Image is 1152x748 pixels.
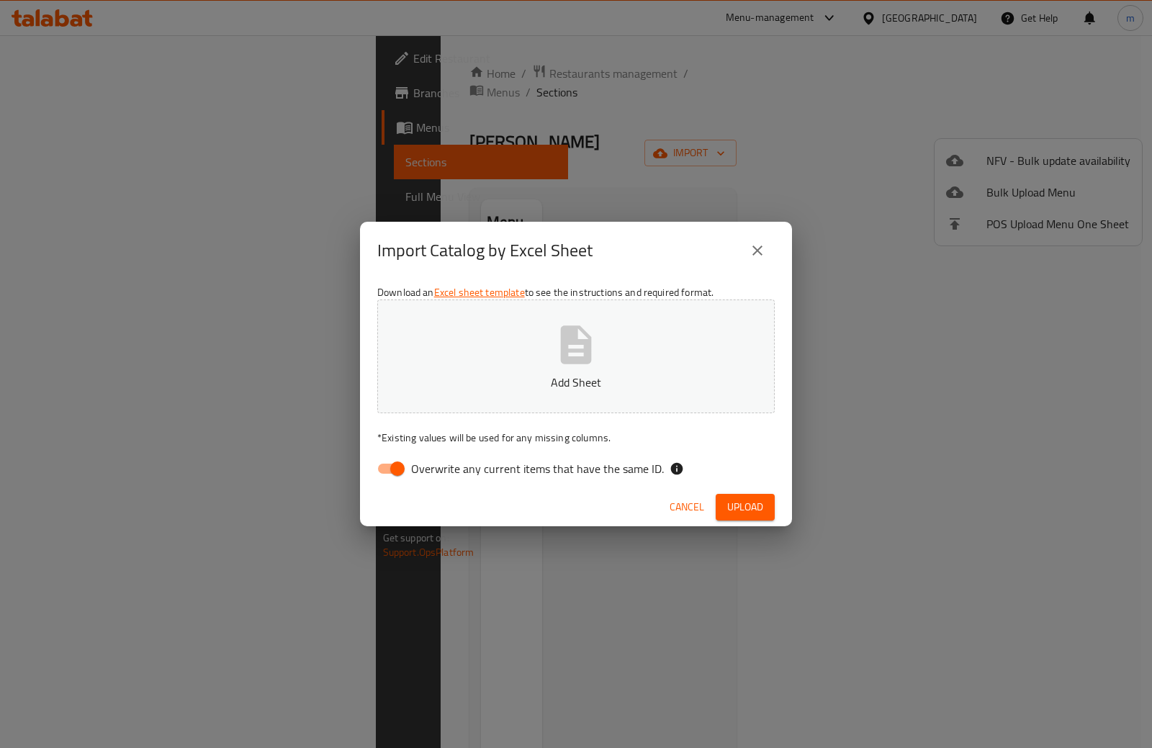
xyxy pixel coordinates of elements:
div: Download an to see the instructions and required format. [360,279,792,488]
p: Add Sheet [400,374,752,391]
button: Cancel [664,494,710,521]
span: Upload [727,498,763,516]
h2: Import Catalog by Excel Sheet [377,239,593,262]
button: Upload [716,494,775,521]
span: Overwrite any current items that have the same ID. [411,460,664,477]
button: close [740,233,775,268]
button: Add Sheet [377,299,775,413]
p: Existing values will be used for any missing columns. [377,431,775,445]
span: Cancel [670,498,704,516]
a: Excel sheet template [434,283,525,302]
svg: If the overwrite option isn't selected, then the items that match an existing ID will be ignored ... [670,461,684,476]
